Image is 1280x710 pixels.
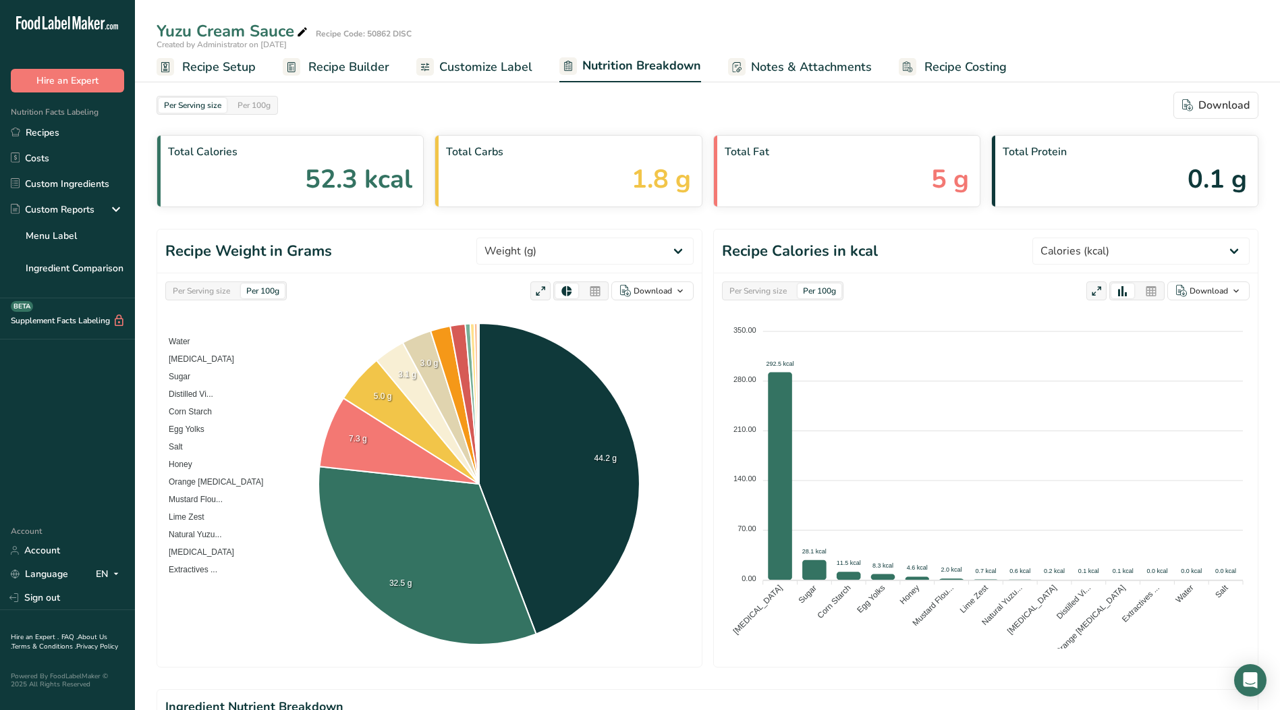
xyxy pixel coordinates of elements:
tspan: Honey [898,583,921,606]
span: Nutrition Breakdown [582,57,701,75]
span: 0.1 g [1188,160,1247,198]
a: FAQ . [61,632,78,642]
span: 52.3 kcal [305,160,412,198]
tspan: 210.00 [733,425,756,433]
h1: Recipe Weight in Grams [165,240,332,263]
tspan: Distilled Vi... [1055,583,1092,621]
button: Download [1167,281,1250,300]
span: Customize Label [439,58,532,76]
div: Per Serving size [167,283,235,298]
a: Hire an Expert . [11,632,59,642]
a: Nutrition Breakdown [559,51,701,83]
a: Customize Label [416,52,532,82]
tspan: Mustard Flou... [911,583,955,628]
span: Total Calories [168,144,412,160]
div: BETA [11,301,33,312]
tspan: [MEDICAL_DATA] [731,583,784,636]
div: Open Intercom Messenger [1234,664,1267,697]
span: Created by Administrator on [DATE] [157,39,287,50]
div: Per 100g [241,283,285,298]
span: Honey [159,460,192,469]
tspan: Lime Zest [958,583,991,616]
span: Natural Yuzu... [159,530,222,539]
div: Download [1182,97,1250,113]
h1: Recipe Calories in kcal [722,240,878,263]
button: Download [611,281,694,300]
span: Total Fat [725,144,969,160]
tspan: [MEDICAL_DATA] [1005,583,1058,636]
span: Water [159,337,190,346]
div: Per 100g [798,283,841,298]
a: Recipe Builder [283,52,389,82]
tspan: Sugar [796,583,818,605]
tspan: 70.00 [738,524,756,532]
tspan: 350.00 [733,326,756,334]
tspan: Salt [1213,583,1230,600]
div: Per 100g [232,98,276,113]
tspan: 280.00 [733,375,756,383]
tspan: Orange [MEDICAL_DATA] [1053,583,1127,657]
div: Recipe Code: 50862 DISC [316,28,412,40]
div: EN [96,566,124,582]
span: [MEDICAL_DATA] [159,354,234,364]
div: Per Serving size [159,98,227,113]
button: Hire an Expert [11,69,124,92]
a: Recipe Setup [157,52,256,82]
span: Lime Zest [159,512,204,522]
span: Total Protein [1003,144,1247,160]
span: [MEDICAL_DATA] [159,547,234,557]
span: Recipe Builder [308,58,389,76]
span: Distilled Vi... [159,389,213,399]
span: 5 g [931,160,969,198]
button: Download [1173,92,1258,119]
tspan: Extractives ... [1120,583,1161,624]
span: Recipe Costing [924,58,1007,76]
span: Extractives ... [159,565,217,574]
tspan: Corn Starch [816,583,853,620]
div: Custom Reports [11,202,94,217]
div: Download [1190,285,1228,297]
tspan: Natural Yuzu... [980,583,1024,627]
span: 1.8 g [632,160,691,198]
tspan: Water [1174,583,1196,605]
span: Recipe Setup [182,58,256,76]
tspan: Egg Yolks [855,583,887,615]
span: Mustard Flou... [159,495,223,504]
a: Notes & Attachments [728,52,872,82]
div: Powered By FoodLabelMaker © 2025 All Rights Reserved [11,672,124,688]
a: Terms & Conditions . [11,642,76,651]
div: Per Serving size [724,283,792,298]
span: Notes & Attachments [751,58,872,76]
span: Egg Yolks [159,425,204,434]
tspan: 0.00 [742,574,756,582]
div: Yuzu Cream Sauce [157,19,310,43]
span: Sugar [159,372,190,381]
span: Salt [159,442,183,452]
a: Recipe Costing [899,52,1007,82]
div: Download [634,285,672,297]
a: Language [11,562,68,586]
tspan: 140.00 [733,474,756,483]
span: Total Carbs [446,144,690,160]
a: Privacy Policy [76,642,118,651]
a: About Us . [11,632,107,651]
span: Corn Starch [159,407,212,416]
span: Orange [MEDICAL_DATA] [159,477,263,487]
